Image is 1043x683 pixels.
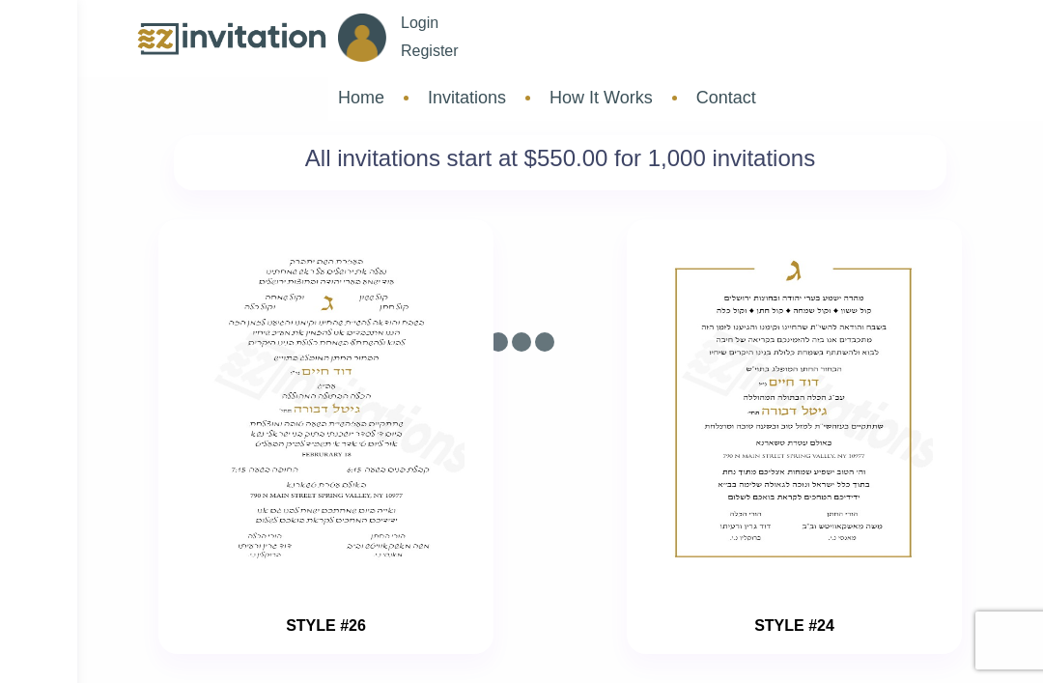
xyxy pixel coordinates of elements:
[754,617,834,634] a: STYLE #24
[183,145,937,173] h2: All invitations start at $550.00 for 1,000 invitations
[286,617,366,634] a: STYLE #26
[158,219,493,654] button: invitation STYLE #26
[328,75,394,121] a: Home
[627,219,962,654] button: invitation STYLE #24
[338,14,386,62] img: ico_account.png
[135,18,328,60] img: logo.png
[656,248,933,570] img: invitation
[187,248,465,570] img: invitation
[687,75,766,121] a: Contact
[540,75,662,121] a: How It Works
[418,75,516,121] a: Invitations
[401,10,459,66] p: Login Register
